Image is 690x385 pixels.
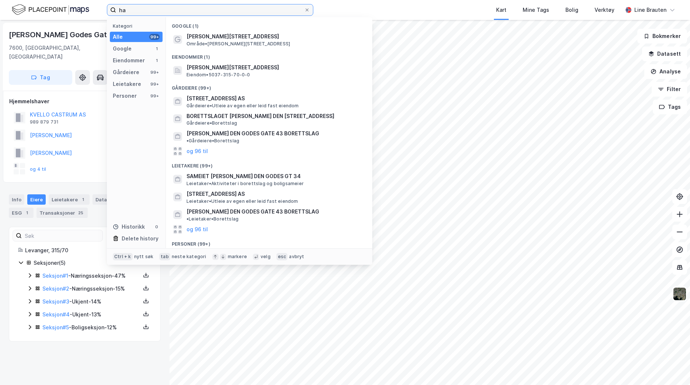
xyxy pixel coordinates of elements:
div: 989 879 731 [30,119,59,125]
div: Personer [113,91,137,100]
div: 99+ [149,93,160,99]
div: Historikk [113,222,145,231]
div: Kategori [113,23,163,29]
div: Delete history [122,234,158,243]
div: Personer (99+) [166,235,372,249]
img: logo.f888ab2527a4732fd821a326f86c7f29.svg [12,3,89,16]
div: [PERSON_NAME] Godes Gate 34 [9,29,124,41]
span: Gårdeiere • Utleie av egen eller leid fast eiendom [187,103,299,109]
div: markere [228,254,247,260]
div: Datasett [93,194,120,205]
div: tab [159,253,170,260]
div: Hjemmelshaver [9,97,160,106]
div: Line Brauten [634,6,666,14]
button: og 96 til [187,147,208,156]
div: - Ukjent - 13% [42,310,140,319]
div: Kart [496,6,506,14]
div: 25 [77,209,85,216]
div: Gårdeiere [113,68,139,77]
div: Leietakere (99+) [166,157,372,170]
iframe: Chat Widget [653,350,690,385]
input: Søk på adresse, matrikkel, gårdeiere, leietakere eller personer [116,4,304,15]
div: - Boligseksjon - 12% [42,323,140,332]
span: [STREET_ADDRESS] AS [187,94,363,103]
div: Eiendommer [113,56,145,65]
div: Eiere [27,194,46,205]
div: Ctrl + k [113,253,133,260]
button: Analyse [644,64,687,79]
a: Seksjon#2 [42,285,69,292]
div: Alle [113,32,123,41]
div: Bolig [565,6,578,14]
div: - Næringsseksjon - 15% [42,284,140,293]
button: Datasett [642,46,687,61]
span: • [187,216,189,222]
div: Seksjoner ( 5 ) [34,259,151,267]
div: avbryt [289,254,304,260]
div: Leietakere [49,194,90,205]
a: Seksjon#3 [42,298,69,305]
span: Område • [PERSON_NAME][STREET_ADDRESS] [187,41,290,47]
div: Verktøy [595,6,614,14]
div: Info [9,194,24,205]
div: ESG [9,208,34,218]
span: Leietaker • Borettslag [187,216,238,222]
div: Transaksjoner [36,208,88,218]
input: Søk [22,230,102,241]
button: Filter [652,82,687,97]
div: 99+ [149,81,160,87]
div: Leietakere [113,80,141,89]
div: - Ukjent - 14% [42,297,140,306]
span: [PERSON_NAME] DEN GODES GATE 43 BORETTSLAG [187,129,319,138]
div: esc [276,253,288,260]
div: 0 [154,224,160,230]
div: 1 [79,196,87,203]
span: [PERSON_NAME][STREET_ADDRESS] [187,63,363,72]
div: 7600, [GEOGRAPHIC_DATA], [GEOGRAPHIC_DATA] [9,44,121,61]
div: Mine Tags [523,6,549,14]
button: Tag [9,70,72,85]
span: [PERSON_NAME] DEN GODES GATE 43 BORETTSLAG [187,207,319,216]
span: SAMEIET [PERSON_NAME] DEN GODES GT 34 [187,172,363,181]
span: [STREET_ADDRESS] AS [187,190,363,198]
span: Eiendom • 5037-315-70-0-0 [187,72,250,78]
div: Eiendommer (1) [166,48,372,62]
button: og 96 til [187,225,208,234]
div: Google [113,44,132,53]
span: [PERSON_NAME][STREET_ADDRESS] [187,32,363,41]
div: Kontrollprogram for chat [653,350,690,385]
div: nytt søk [134,254,154,260]
a: Seksjon#5 [42,324,69,330]
div: velg [261,254,271,260]
div: Gårdeiere (99+) [166,79,372,93]
div: neste kategori [172,254,206,260]
span: Leietaker • Utleie av egen eller leid fast eiendom [187,198,298,204]
div: Levanger, 315/70 [25,246,151,255]
span: BORETTSLAGET [PERSON_NAME] DEN [STREET_ADDRESS] [187,112,363,121]
button: Tags [653,100,687,114]
div: 99+ [149,69,160,75]
span: Leietaker • Aktiviteter i borettslag og boligsameier [187,181,304,187]
div: 1 [154,58,160,63]
div: 1 [23,209,31,216]
span: Gårdeiere • Borettslag [187,138,239,144]
div: Google (1) [166,17,372,31]
a: Seksjon#1 [42,273,68,279]
span: • [187,138,189,143]
a: Seksjon#4 [42,311,70,318]
div: 1 [154,46,160,52]
span: Gårdeiere • Borettslag [187,120,237,126]
div: 99+ [149,34,160,40]
div: - Næringsseksjon - 47% [42,271,140,280]
img: 9k= [673,287,687,301]
button: Bokmerker [637,29,687,44]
